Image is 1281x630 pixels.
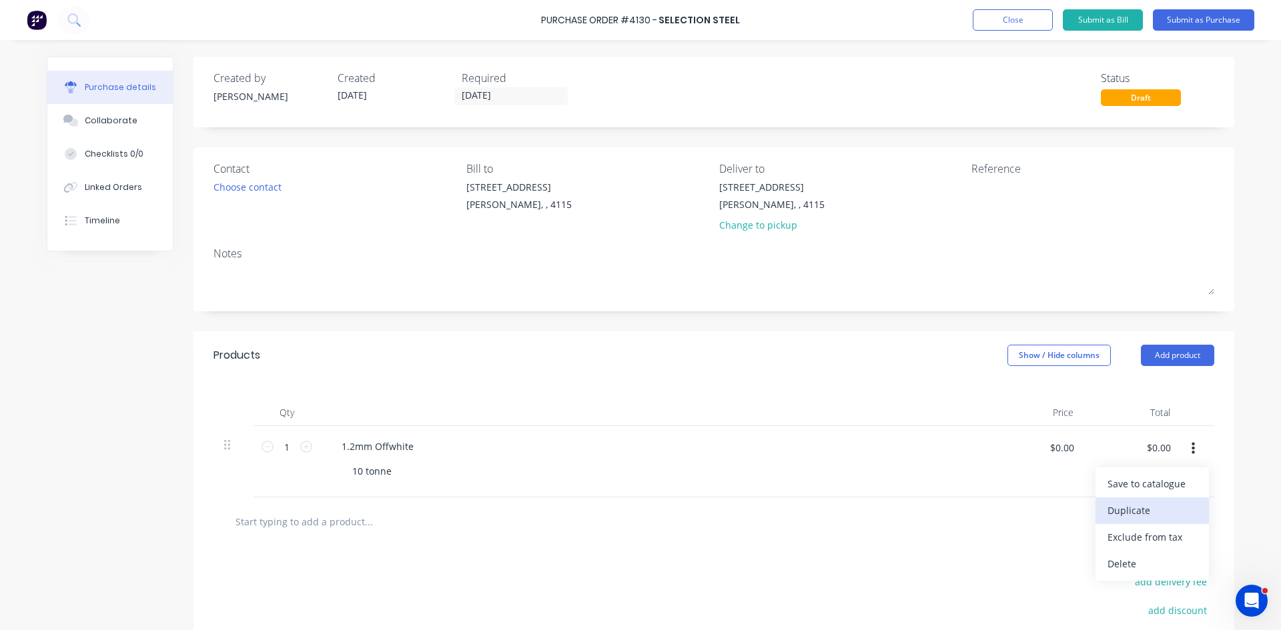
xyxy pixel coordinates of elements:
button: Save to catalogue [1096,471,1209,497]
div: [STREET_ADDRESS] [719,180,825,194]
button: Linked Orders [47,171,173,204]
div: 1.2mm Offwhite [331,437,424,456]
button: Purchase details [47,71,173,104]
img: Factory [27,10,47,30]
button: add delivery fee [1127,573,1214,590]
div: Bill to [466,161,709,177]
div: Choose contact [213,180,282,194]
div: Total [1084,399,1181,426]
div: Collaborate [85,115,137,127]
div: Reference [971,161,1214,177]
button: Add product [1141,345,1214,366]
div: Contact [213,161,456,177]
div: [PERSON_NAME] [213,89,327,103]
button: Close [973,9,1053,31]
button: Timeline [47,204,173,237]
button: Show / Hide columns [1007,345,1111,366]
div: Timeline [85,215,120,227]
div: Selection Steel [659,13,740,27]
div: Change to pickup [719,218,825,232]
button: Submit as Bill [1063,9,1143,31]
div: Linked Orders [85,181,142,193]
div: Purchase details [85,81,156,93]
div: [PERSON_NAME], , 4115 [466,197,572,211]
div: Qty [254,399,320,426]
button: Collaborate [47,104,173,137]
div: Price [987,399,1084,426]
div: Created [338,70,451,86]
iframe: Intercom live chat [1236,585,1268,617]
div: Draft [1101,89,1181,106]
div: Deliver to [719,161,962,177]
div: Notes [213,245,1214,261]
button: Submit as Purchase [1153,9,1254,31]
div: Purchase Order #4130 - [541,13,657,27]
button: Checklists 0/0 [47,137,173,171]
div: Created by [213,70,327,86]
div: Checklists 0/0 [85,148,143,160]
button: Duplicate [1096,497,1209,524]
button: Exclude from tax [1096,524,1209,551]
div: Status [1101,70,1214,86]
div: Required [462,70,575,86]
div: Products [213,347,260,363]
button: Delete [1096,551,1209,577]
div: 10 tonne [342,461,402,481]
div: [STREET_ADDRESS] [466,180,572,194]
div: [PERSON_NAME], , 4115 [719,197,825,211]
button: add discount [1140,601,1214,619]
input: Start typing to add a product... [235,508,502,535]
